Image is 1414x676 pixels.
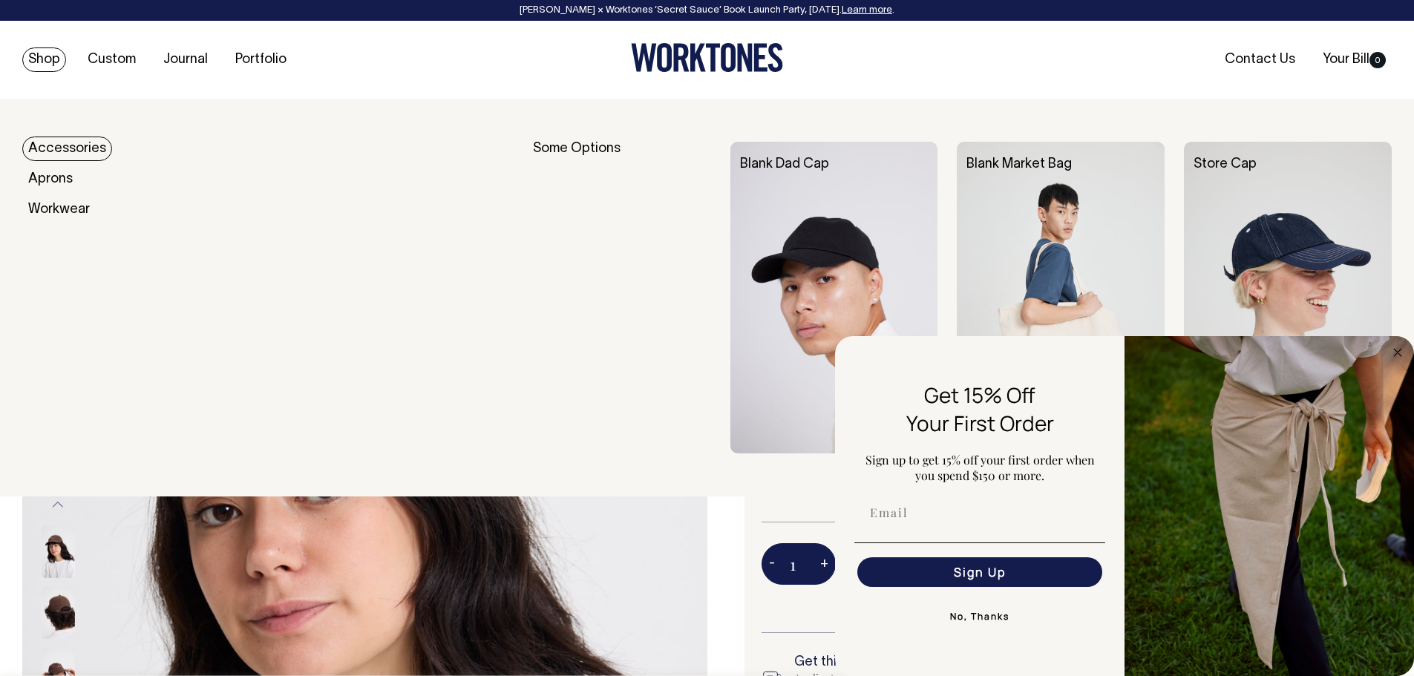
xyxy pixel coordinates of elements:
a: Contact Us [1219,47,1301,72]
img: Store Cap [1184,142,1392,453]
a: Portfolio [229,47,292,72]
a: Accessories [22,137,112,161]
a: Journal [157,47,214,72]
div: Some Options [533,142,711,453]
img: espresso [42,586,75,638]
button: Sign Up [857,557,1102,587]
a: Custom [82,47,142,72]
div: [PERSON_NAME] × Worktones ‘Secret Sauce’ Book Launch Party, [DATE]. . [15,5,1399,16]
img: Blank Market Bag [957,142,1165,453]
a: Aprons [22,167,79,191]
a: Blank Market Bag [966,158,1072,171]
span: Your First Order [906,409,1054,437]
span: Sign up to get 15% off your first order when you spend $150 or more. [865,452,1095,483]
h6: Get this by [DATE] [794,655,1081,670]
button: Previous [47,488,69,522]
a: Store Cap [1194,158,1257,171]
img: espresso [42,525,75,577]
a: Learn more [842,6,892,15]
button: Close dialog [1389,344,1407,361]
div: FLYOUT Form [835,336,1414,676]
span: 0 [1369,52,1386,68]
span: Get 15% Off [924,381,1035,409]
a: Workwear [22,197,96,222]
button: No, Thanks [854,602,1105,631]
a: Shop [22,47,66,72]
a: Blank Dad Cap [740,158,829,171]
a: Your Bill0 [1317,47,1392,72]
img: 5e34ad8f-4f05-4173-92a8-ea475ee49ac9.jpeg [1125,336,1414,676]
img: Blank Dad Cap [730,142,938,453]
button: + [813,549,836,579]
button: - [762,549,782,579]
input: Email [857,498,1102,528]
